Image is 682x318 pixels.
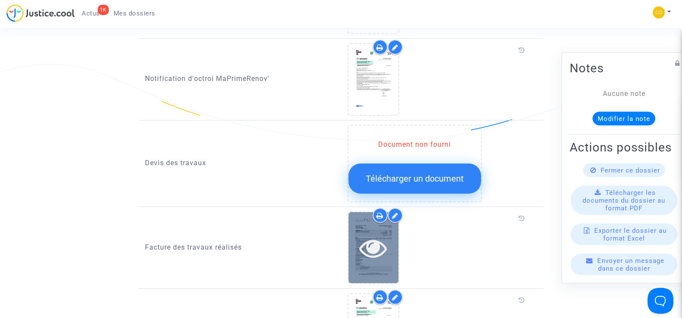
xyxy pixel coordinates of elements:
[82,9,100,17] span: Actus
[6,4,75,22] img: jc-logo.svg
[593,111,655,125] button: Modifier la note
[601,166,660,174] span: Fermer ce dossier
[349,164,481,194] button: Télécharger un document
[145,157,335,168] p: Devis des travaux
[107,7,162,20] a: Mes dossiers
[597,256,664,272] span: Envoyer un message dans ce dossier
[583,88,665,99] div: Aucune note
[145,73,335,84] p: Notification d'octroi MaPrimeRenov'
[349,139,481,150] div: Document non fourni
[570,60,678,75] h2: Notes
[594,226,667,242] span: Exporter le dossier au format Excel
[98,5,109,15] div: 1K
[145,242,335,253] p: Facture des travaux réalisés
[653,6,665,19] img: 84a266a8493598cb3cce1313e02c3431
[570,139,678,154] h2: Actions possibles
[114,9,155,17] span: Mes dossiers
[75,7,107,20] a: 1KActus
[366,173,464,184] span: Télécharger un document
[648,288,673,314] iframe: Help Scout Beacon - Open
[583,188,665,212] span: Télécharger les documents du dossier au format PDF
